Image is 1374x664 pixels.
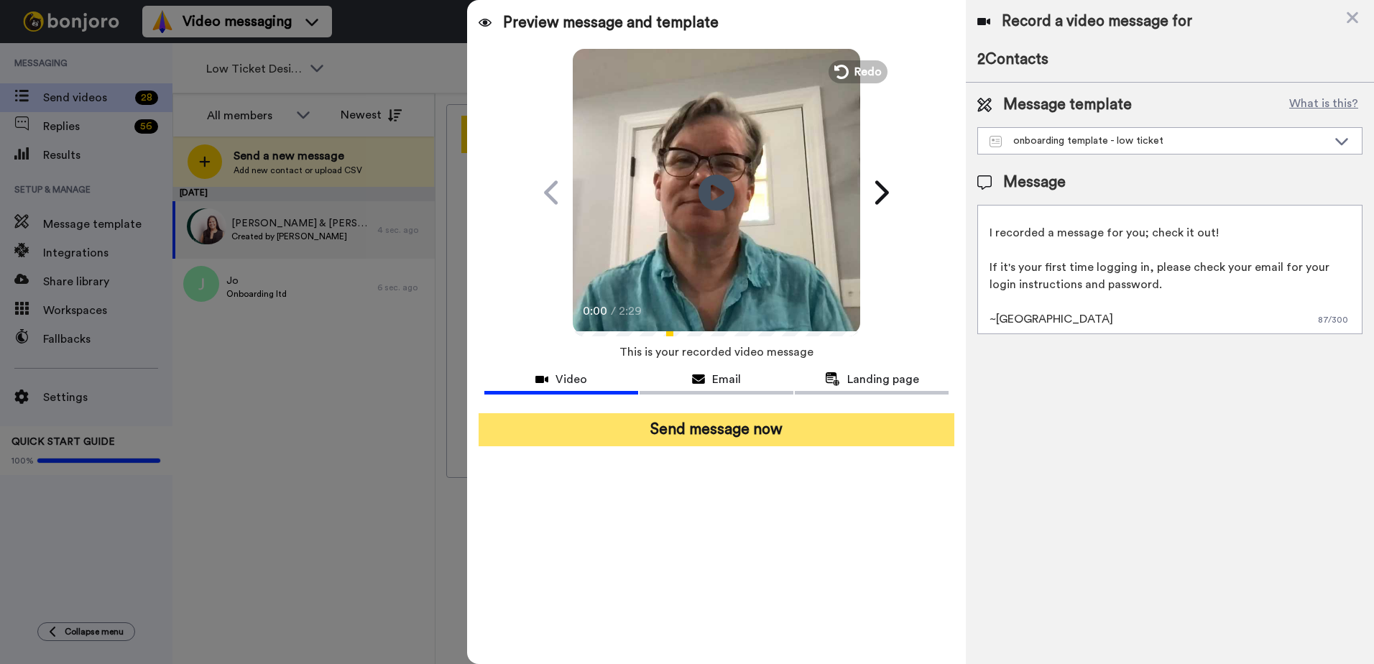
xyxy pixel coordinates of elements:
[619,303,644,320] span: 2:29
[847,371,919,388] span: Landing page
[1003,94,1132,116] span: Message template
[990,136,1002,147] img: Message-temps.svg
[1003,172,1066,193] span: Message
[583,303,608,320] span: 0:00
[611,303,616,320] span: /
[555,371,587,388] span: Video
[619,336,813,368] span: This is your recorded video message
[1285,94,1363,116] button: What is this?
[712,371,741,388] span: Email
[479,413,954,446] button: Send message now
[977,205,1363,334] textarea: Hi {first_name|there}, Welcome to Low Ticket Designer! I recorded a message for you; check it out...
[990,134,1327,148] div: onboarding template - low ticket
